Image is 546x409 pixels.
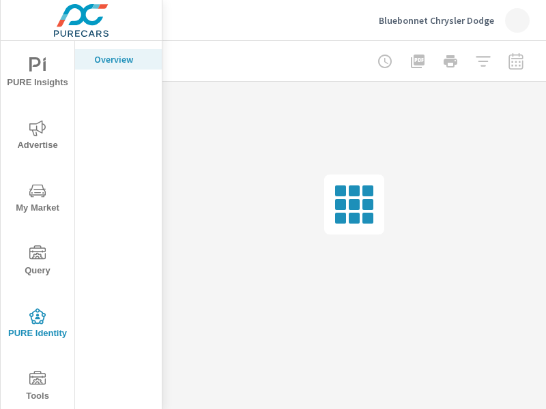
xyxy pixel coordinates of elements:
span: My Market [5,183,70,216]
p: Overview [94,52,151,66]
span: Advertise [5,120,70,153]
span: PURE Insights [5,57,70,91]
p: Bluebonnet Chrysler Dodge [379,14,494,27]
div: Overview [75,49,162,70]
span: PURE Identity [5,308,70,342]
span: Tools [5,371,70,404]
span: Query [5,245,70,279]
